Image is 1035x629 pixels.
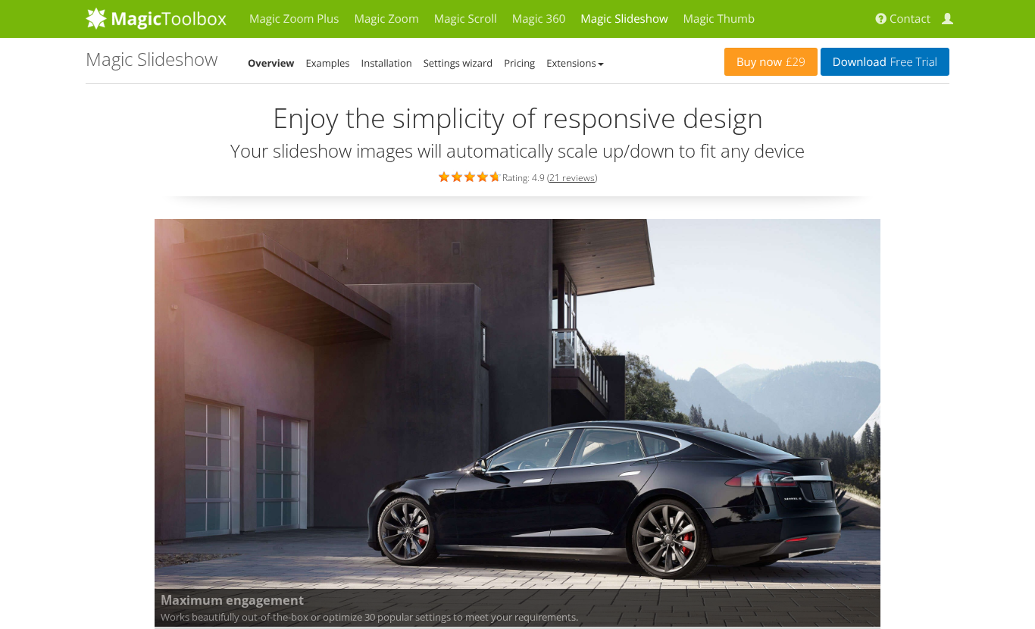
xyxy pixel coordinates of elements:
span: Contact [890,11,930,27]
span: £29 [782,56,805,68]
a: DownloadFree Trial [821,48,949,76]
a: Overview [248,56,295,70]
span: Free Trial [886,56,937,68]
img: MagicToolbox.com - Image tools for your website [86,7,227,30]
a: Buy now£29 [724,48,818,76]
h2: Enjoy the simplicity of responsive design [86,103,949,133]
h1: Magic Slideshow [86,49,217,69]
a: 21 reviews [549,171,595,184]
div: Rating: 4.9 ( ) [86,168,949,185]
span: Works beautifully out-of-the-box or optimize 30 popular settings to meet your requirements. [155,589,880,627]
a: Pricing [504,56,535,70]
a: Extensions [546,56,603,70]
a: Settings wizard [424,56,493,70]
img: Maximum engagement [155,219,880,627]
b: Maximum engagement [161,591,874,610]
a: Examples [306,56,350,70]
a: Installation [361,56,412,70]
h3: Your slideshow images will automatically scale up/down to fit any device [86,141,949,161]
